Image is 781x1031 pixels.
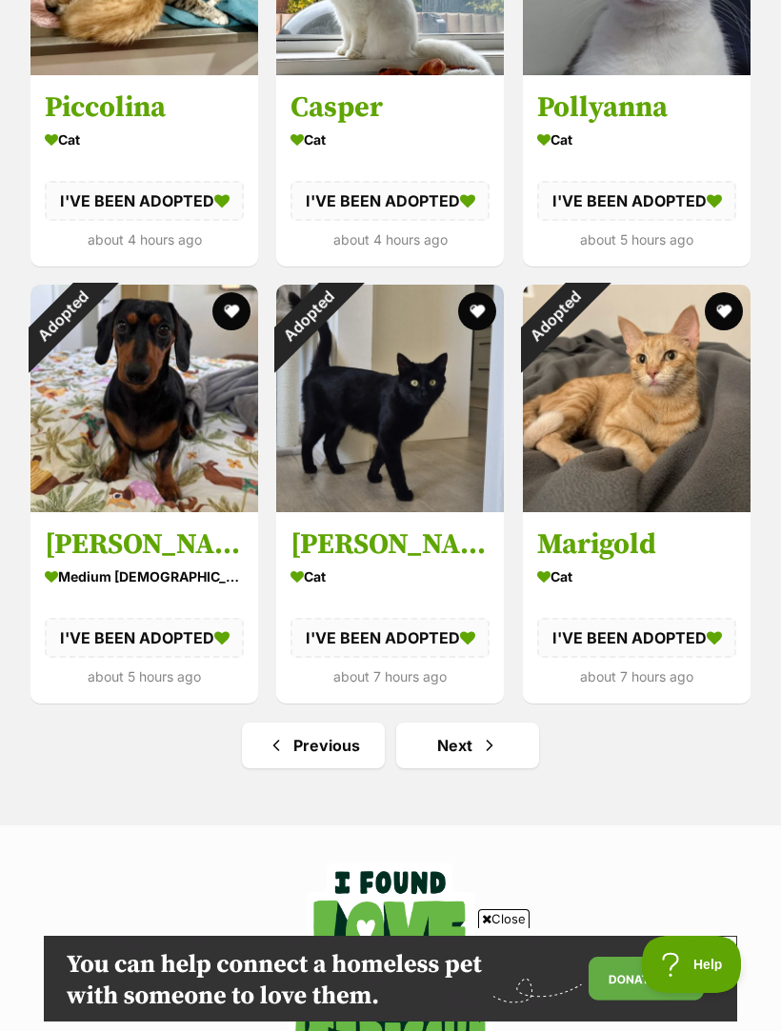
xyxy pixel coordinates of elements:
div: Adopted [6,260,119,373]
nav: Pagination [29,723,752,768]
div: I'VE BEEN ADOPTED [537,618,736,658]
button: favourite [212,292,250,330]
a: Marigold Cat I'VE BEEN ADOPTED about 7 hours ago favourite [523,512,751,704]
span: Close [478,909,530,928]
img: Marigold [523,285,751,512]
a: Adopted [523,497,751,516]
div: about 5 hours ago [537,227,736,252]
div: about 7 hours ago [290,664,490,689]
h3: Pollyanna [537,89,736,126]
div: I'VE BEEN ADOPTED [45,618,244,658]
img: Winton [30,285,258,512]
div: about 7 hours ago [537,664,736,689]
div: I'VE BEEN ADOPTED [290,618,490,658]
a: Next page [396,723,539,768]
a: Adopted [276,497,504,516]
a: Piccolina Cat I'VE BEEN ADOPTED about 4 hours ago favourite [30,75,258,267]
div: about 5 hours ago [45,664,244,689]
a: Previous page [242,723,385,768]
iframe: Help Scout Beacon - Open [642,936,743,993]
div: I'VE BEEN ADOPTED [290,181,490,221]
div: about 4 hours ago [290,227,490,252]
button: favourite [459,292,497,330]
h3: Piccolina [45,89,244,126]
h3: [PERSON_NAME] The Cat [290,526,490,563]
div: Cat [537,563,736,590]
h3: Casper [290,89,490,126]
a: Adopted [30,497,258,516]
h3: Marigold [537,526,736,563]
div: medium [DEMOGRAPHIC_DATA] Dog [45,563,244,590]
div: I'VE BEEN ADOPTED [45,181,244,221]
div: Cat [45,126,244,153]
h3: [PERSON_NAME] [45,526,244,563]
div: Cat [537,126,736,153]
img: consumer-privacy-logo.png [2,2,17,17]
button: favourite [705,292,743,330]
iframe: Advertisement [44,936,737,1021]
div: about 4 hours ago [45,227,244,252]
div: I'VE BEEN ADOPTED [537,181,736,221]
img: Liesa The Cat [276,285,504,512]
a: Casper Cat I'VE BEEN ADOPTED about 4 hours ago favourite [276,75,504,267]
div: Adopted [251,260,365,373]
a: [PERSON_NAME] medium [DEMOGRAPHIC_DATA] Dog I'VE BEEN ADOPTED about 5 hours ago favourite [30,512,258,704]
div: Cat [290,563,490,590]
a: Pollyanna Cat I'VE BEEN ADOPTED about 5 hours ago favourite [523,75,751,267]
div: Cat [290,126,490,153]
a: [PERSON_NAME] The Cat Cat I'VE BEEN ADOPTED about 7 hours ago favourite [276,512,504,704]
div: Adopted [498,260,611,373]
